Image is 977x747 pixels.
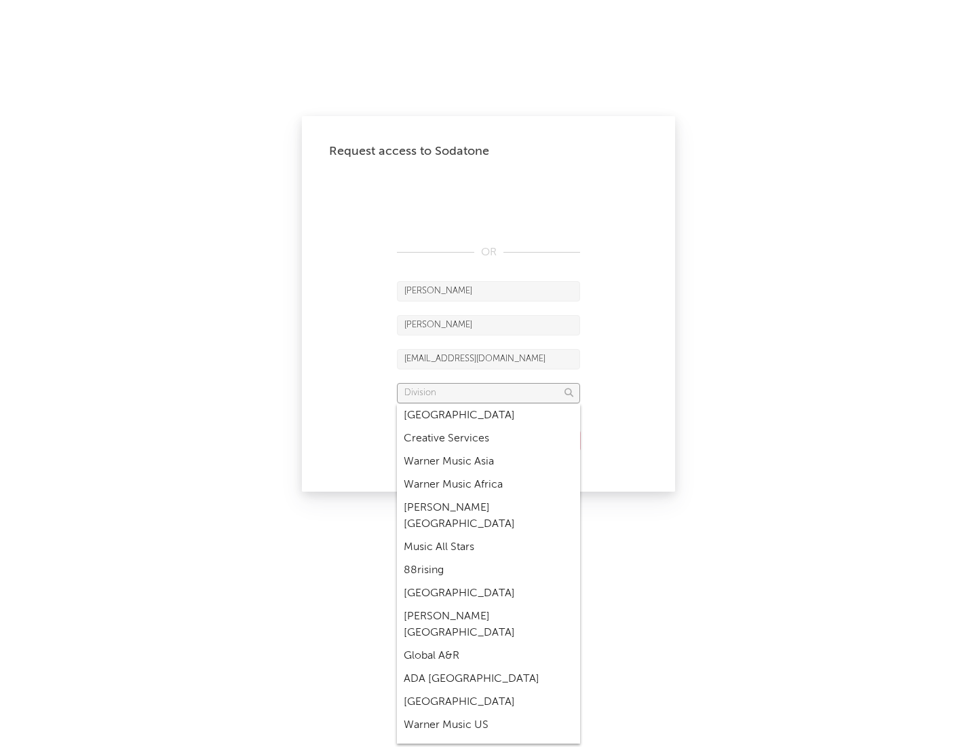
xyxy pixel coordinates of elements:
[397,404,580,427] div: [GEOGRAPHIC_DATA]
[397,383,580,403] input: Division
[397,691,580,714] div: [GEOGRAPHIC_DATA]
[397,450,580,473] div: Warner Music Asia
[397,473,580,496] div: Warner Music Africa
[397,281,580,302] input: First Name
[397,668,580,691] div: ADA [GEOGRAPHIC_DATA]
[397,349,580,369] input: Email
[397,714,580,737] div: Warner Music US
[397,496,580,536] div: [PERSON_NAME] [GEOGRAPHIC_DATA]
[397,536,580,559] div: Music All Stars
[397,605,580,644] div: [PERSON_NAME] [GEOGRAPHIC_DATA]
[397,582,580,605] div: [GEOGRAPHIC_DATA]
[397,244,580,261] div: OR
[397,559,580,582] div: 88rising
[397,315,580,335] input: Last Name
[329,143,648,160] div: Request access to Sodatone
[397,644,580,668] div: Global A&R
[397,427,580,450] div: Creative Services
